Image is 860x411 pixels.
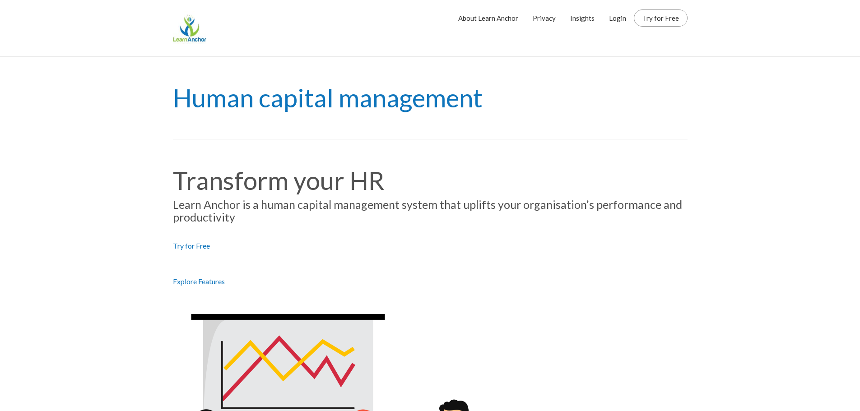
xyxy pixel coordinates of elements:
h4: Learn Anchor is a human capital management system that uplifts your organisation’s performance an... [173,199,688,223]
h1: Human capital management [173,57,688,139]
a: Explore Features [173,277,225,286]
h1: Transform your HR [173,166,688,194]
img: Learn Anchor [173,11,206,45]
a: About Learn Anchor [458,7,518,29]
a: Try for Free [173,241,210,250]
a: Privacy [533,7,556,29]
a: Login [609,7,626,29]
a: Try for Free [642,14,679,23]
a: Insights [570,7,595,29]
